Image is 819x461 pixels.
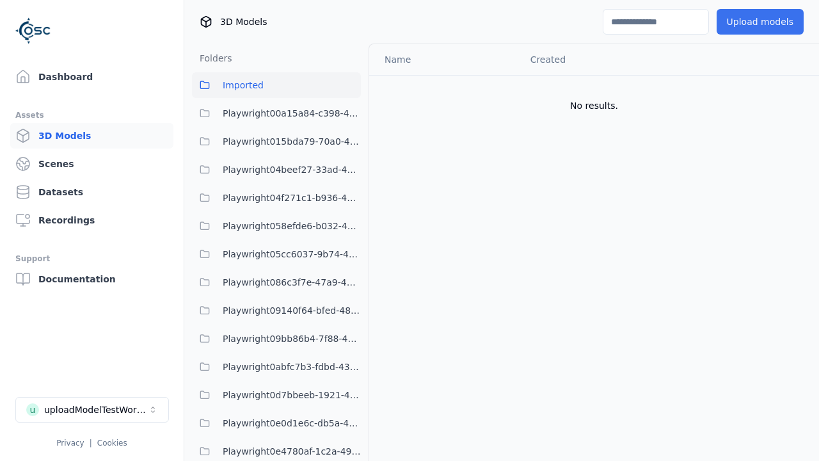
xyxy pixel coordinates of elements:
[10,64,173,90] a: Dashboard
[10,179,173,205] a: Datasets
[15,13,51,49] img: Logo
[26,403,39,416] div: u
[192,72,361,98] button: Imported
[10,151,173,177] a: Scenes
[192,213,361,239] button: Playwright058efde6-b032-4363-91b7-49175d678812
[223,387,361,403] span: Playwright0d7bbeeb-1921-41c6-b931-af810e4ce19a
[369,44,520,75] th: Name
[223,162,361,177] span: Playwright04beef27-33ad-4b39-a7ba-e3ff045e7193
[192,270,361,295] button: Playwright086c3f7e-47a9-4b40-930e-6daa73f464cc
[717,9,804,35] button: Upload models
[192,241,361,267] button: Playwright05cc6037-9b74-4704-86c6-3ffabbdece83
[192,326,361,352] button: Playwright09bb86b4-7f88-4a8f-8ea8-a4c9412c995e
[223,331,361,346] span: Playwright09bb86b4-7f88-4a8f-8ea8-a4c9412c995e
[223,247,361,262] span: Playwright05cc6037-9b74-4704-86c6-3ffabbdece83
[10,207,173,233] a: Recordings
[220,15,267,28] span: 3D Models
[192,382,361,408] button: Playwright0d7bbeeb-1921-41c6-b931-af810e4ce19a
[192,354,361,380] button: Playwright0abfc7b3-fdbd-438a-9097-bdc709c88d01
[192,101,361,126] button: Playwright00a15a84-c398-4ef4-9da8-38c036397b1e
[192,410,361,436] button: Playwright0e0d1e6c-db5a-4244-b424-632341d2c1b4
[223,190,361,206] span: Playwright04f271c1-b936-458c-b5f6-36ca6337f11a
[192,52,232,65] h3: Folders
[10,123,173,149] a: 3D Models
[223,444,361,459] span: Playwright0e4780af-1c2a-492e-901c-6880da17528a
[192,185,361,211] button: Playwright04f271c1-b936-458c-b5f6-36ca6337f11a
[192,298,361,323] button: Playwright09140f64-bfed-4894-9ae1-f5b1e6c36039
[15,251,168,266] div: Support
[223,416,361,431] span: Playwright0e0d1e6c-db5a-4244-b424-632341d2c1b4
[223,106,361,121] span: Playwright00a15a84-c398-4ef4-9da8-38c036397b1e
[90,439,92,448] span: |
[192,157,361,182] button: Playwright04beef27-33ad-4b39-a7ba-e3ff045e7193
[223,359,361,375] span: Playwright0abfc7b3-fdbd-438a-9097-bdc709c88d01
[520,44,674,75] th: Created
[369,75,819,136] td: No results.
[15,397,169,423] button: Select a workspace
[223,275,361,290] span: Playwright086c3f7e-47a9-4b40-930e-6daa73f464cc
[56,439,84,448] a: Privacy
[15,108,168,123] div: Assets
[223,134,361,149] span: Playwright015bda79-70a0-409c-99cb-1511bab16c94
[44,403,148,416] div: uploadModelTestWorkspace
[97,439,127,448] a: Cookies
[223,303,361,318] span: Playwright09140f64-bfed-4894-9ae1-f5b1e6c36039
[223,77,264,93] span: Imported
[223,218,361,234] span: Playwright058efde6-b032-4363-91b7-49175d678812
[10,266,173,292] a: Documentation
[192,129,361,154] button: Playwright015bda79-70a0-409c-99cb-1511bab16c94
